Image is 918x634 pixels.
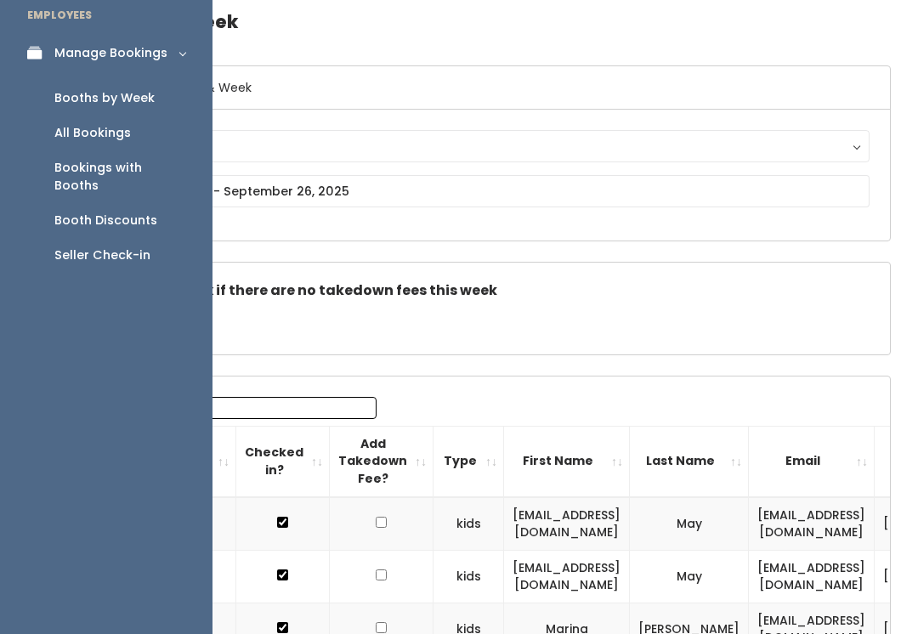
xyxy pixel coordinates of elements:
[88,66,890,110] h6: Select Location & Week
[630,426,749,496] th: Last Name: activate to sort column ascending
[54,89,155,107] div: Booths by Week
[749,497,875,551] td: [EMAIL_ADDRESS][DOMAIN_NAME]
[108,283,870,298] h5: Check this box if there are no takedown fees this week
[236,426,330,496] th: Checked in?: activate to sort column ascending
[160,397,377,419] input: Search:
[330,426,433,496] th: Add Takedown Fee?: activate to sort column ascending
[124,137,853,156] div: Riverton
[504,426,630,496] th: First Name: activate to sort column ascending
[54,246,150,264] div: Seller Check-in
[108,130,870,162] button: Riverton
[54,212,157,229] div: Booth Discounts
[54,44,167,62] div: Manage Bookings
[54,124,131,142] div: All Bookings
[108,175,870,207] input: September 20 - September 26, 2025
[504,497,630,551] td: [EMAIL_ADDRESS][DOMAIN_NAME]
[749,426,875,496] th: Email: activate to sort column ascending
[630,550,749,603] td: May
[504,550,630,603] td: [EMAIL_ADDRESS][DOMAIN_NAME]
[54,159,185,195] div: Bookings with Booths
[630,497,749,551] td: May
[433,426,504,496] th: Type: activate to sort column ascending
[98,397,377,419] label: Search:
[433,497,504,551] td: kids
[433,550,504,603] td: kids
[749,550,875,603] td: [EMAIL_ADDRESS][DOMAIN_NAME]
